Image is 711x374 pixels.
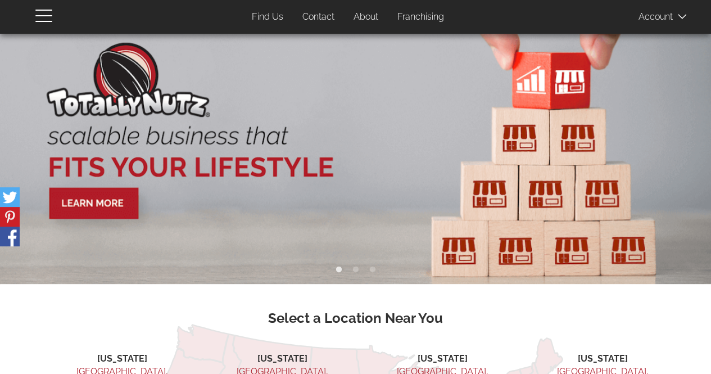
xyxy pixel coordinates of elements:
button: 1 of 3 [333,264,345,276]
h3: Select a Location Near You [44,311,668,326]
a: Contact [294,6,343,28]
li: [US_STATE] [538,353,668,366]
a: About [345,6,387,28]
a: Franchising [389,6,452,28]
button: 2 of 3 [350,264,361,276]
button: 3 of 3 [367,264,378,276]
li: [US_STATE] [57,353,187,366]
li: [US_STATE] [218,353,347,366]
li: [US_STATE] [378,353,508,366]
a: Find Us [243,6,292,28]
